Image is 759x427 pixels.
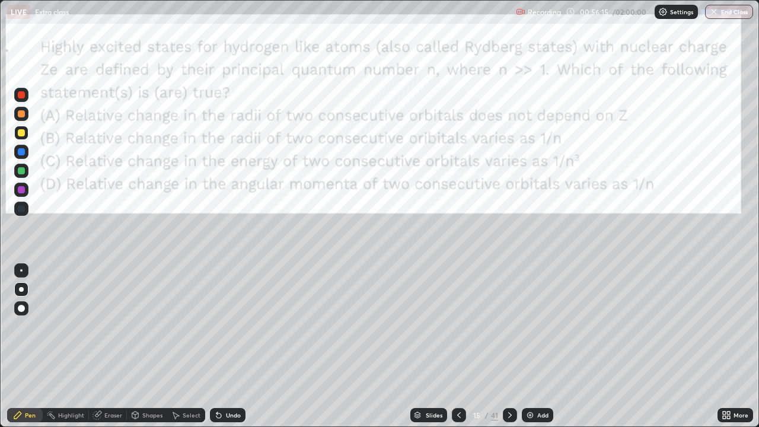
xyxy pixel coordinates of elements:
[528,8,561,17] p: Recording
[485,412,489,419] div: /
[525,410,535,420] img: add-slide-button
[705,5,753,19] button: End Class
[142,412,162,418] div: Shapes
[658,7,668,17] img: class-settings-icons
[11,7,27,17] p: LIVE
[491,410,498,420] div: 41
[471,412,483,419] div: 15
[426,412,442,418] div: Slides
[537,412,548,418] div: Add
[226,412,241,418] div: Undo
[734,412,748,418] div: More
[709,7,719,17] img: end-class-cross
[25,412,36,418] div: Pen
[516,7,525,17] img: recording.375f2c34.svg
[104,412,122,418] div: Eraser
[183,412,200,418] div: Select
[35,7,69,17] p: Extra class
[58,412,84,418] div: Highlight
[670,9,693,15] p: Settings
